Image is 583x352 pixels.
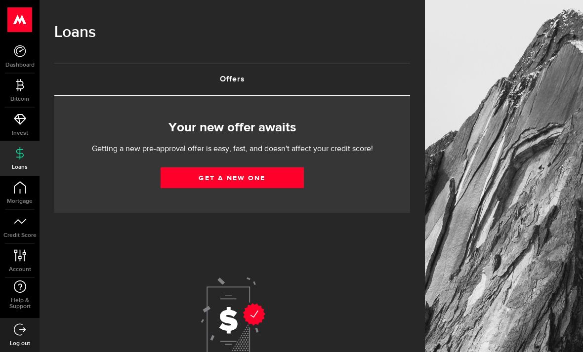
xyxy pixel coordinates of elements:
h2: Your new offer awaits [69,117,395,138]
a: Offers [54,64,410,95]
a: Get a new one [161,167,304,188]
p: Getting a new pre-approval offer is easy, fast, and doesn't affect your credit score! [69,143,395,155]
iframe: LiveChat chat widget [541,311,583,352]
ul: Tabs Navigation [54,63,410,96]
h1: Loans [54,20,410,45]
